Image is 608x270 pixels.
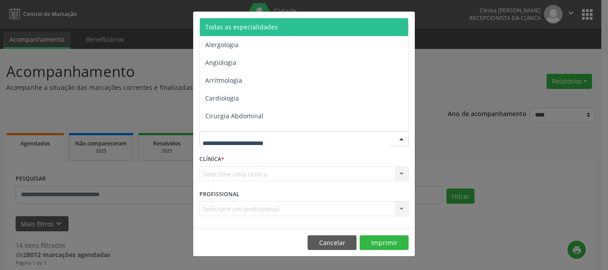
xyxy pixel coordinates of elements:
span: Cardiologia [205,94,239,102]
span: Cirurgia Abdominal [205,112,263,120]
span: Todas as especialidades [205,23,278,31]
h5: Relatório de agendamentos [199,18,301,29]
span: Angiologia [205,58,236,67]
span: Alergologia [205,40,239,49]
label: CLÍNICA [199,153,224,166]
span: Cirurgia Bariatrica [205,129,260,138]
button: Cancelar [308,235,357,250]
button: Close [397,12,415,33]
span: Arritmologia [205,76,242,85]
button: Imprimir [360,235,409,250]
label: PROFISSIONAL [199,187,239,201]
